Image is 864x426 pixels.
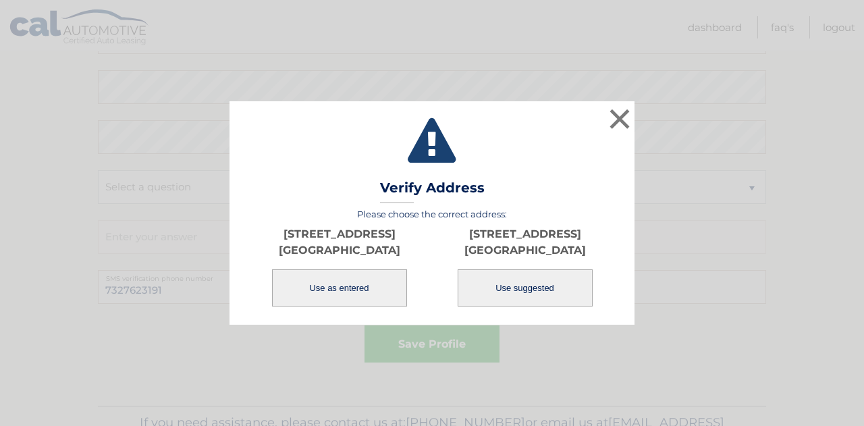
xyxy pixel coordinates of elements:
button: × [606,105,633,132]
h3: Verify Address [380,180,485,203]
button: Use suggested [458,269,593,307]
p: [STREET_ADDRESS] [GEOGRAPHIC_DATA] [432,226,618,259]
button: Use as entered [272,269,407,307]
p: [STREET_ADDRESS] [GEOGRAPHIC_DATA] [246,226,432,259]
div: Please choose the correct address: [246,209,618,308]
